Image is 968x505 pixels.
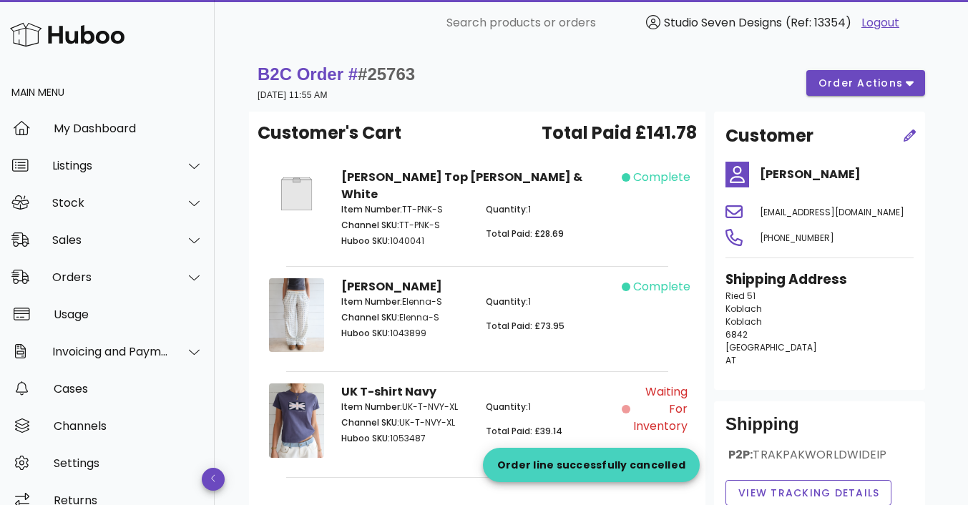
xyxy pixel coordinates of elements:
[486,425,562,437] span: Total Paid: £39.14
[861,14,899,31] a: Logout
[725,341,817,353] span: [GEOGRAPHIC_DATA]
[52,233,169,247] div: Sales
[806,70,925,96] button: order actions
[341,235,469,247] p: 1040041
[725,303,762,315] span: Koblach
[341,401,402,413] span: Item Number:
[486,227,564,240] span: Total Paid: £28.69
[10,19,124,50] img: Huboo Logo
[341,219,469,232] p: TT-PNK-S
[258,64,415,84] strong: B2C Order #
[760,206,904,218] span: [EMAIL_ADDRESS][DOMAIN_NAME]
[664,14,782,31] span: Studio Seven Designs
[725,123,813,149] h2: Customer
[341,311,469,324] p: Elenna-S
[486,203,528,215] span: Quantity:
[753,446,886,463] span: TRAKPAKWORLDWIDEIP
[269,383,324,457] img: Product Image
[341,416,469,429] p: UK-T-NVY-XL
[483,458,700,472] div: Order line successfully cancelled
[738,486,880,501] span: View Tracking details
[725,354,736,366] span: AT
[52,196,169,210] div: Stock
[341,203,469,216] p: TT-PNK-S
[633,278,690,295] span: complete
[341,432,469,445] p: 1053487
[341,295,402,308] span: Item Number:
[725,270,914,290] h3: Shipping Address
[341,401,469,413] p: UK-T-NVY-XL
[818,76,904,91] span: order actions
[341,278,442,295] strong: [PERSON_NAME]
[725,328,748,340] span: 6842
[341,235,390,247] span: Huboo SKU:
[486,295,528,308] span: Quantity:
[269,278,324,352] img: Product Image
[786,14,851,31] span: (Ref: 13354)
[341,219,399,231] span: Channel SKU:
[542,120,697,146] span: Total Paid £141.78
[52,159,169,172] div: Listings
[358,64,415,84] span: #25763
[341,203,402,215] span: Item Number:
[725,413,914,447] div: Shipping
[486,320,564,332] span: Total Paid: £73.95
[486,401,528,413] span: Quantity:
[633,169,690,186] span: complete
[341,383,436,400] strong: UK T-shirt Navy
[258,120,401,146] span: Customer's Cart
[341,327,469,340] p: 1043899
[341,327,390,339] span: Huboo SKU:
[52,270,169,284] div: Orders
[54,382,203,396] div: Cases
[341,432,390,444] span: Huboo SKU:
[725,315,762,328] span: Koblach
[54,456,203,470] div: Settings
[258,90,328,100] small: [DATE] 11:55 AM
[341,169,582,202] strong: [PERSON_NAME] Top [PERSON_NAME] & White
[760,166,914,183] h4: [PERSON_NAME]
[341,311,399,323] span: Channel SKU:
[760,232,834,244] span: [PHONE_NUMBER]
[269,169,324,219] img: Product Image
[52,345,169,358] div: Invoicing and Payments
[341,416,399,428] span: Channel SKU:
[486,295,613,308] p: 1
[54,419,203,433] div: Channels
[341,295,469,308] p: Elenna-S
[486,203,613,216] p: 1
[633,383,688,435] span: Waiting for Inventory
[486,401,613,413] p: 1
[54,308,203,321] div: Usage
[725,447,914,474] div: P2P:
[54,122,203,135] div: My Dashboard
[725,290,756,302] span: Ried 51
